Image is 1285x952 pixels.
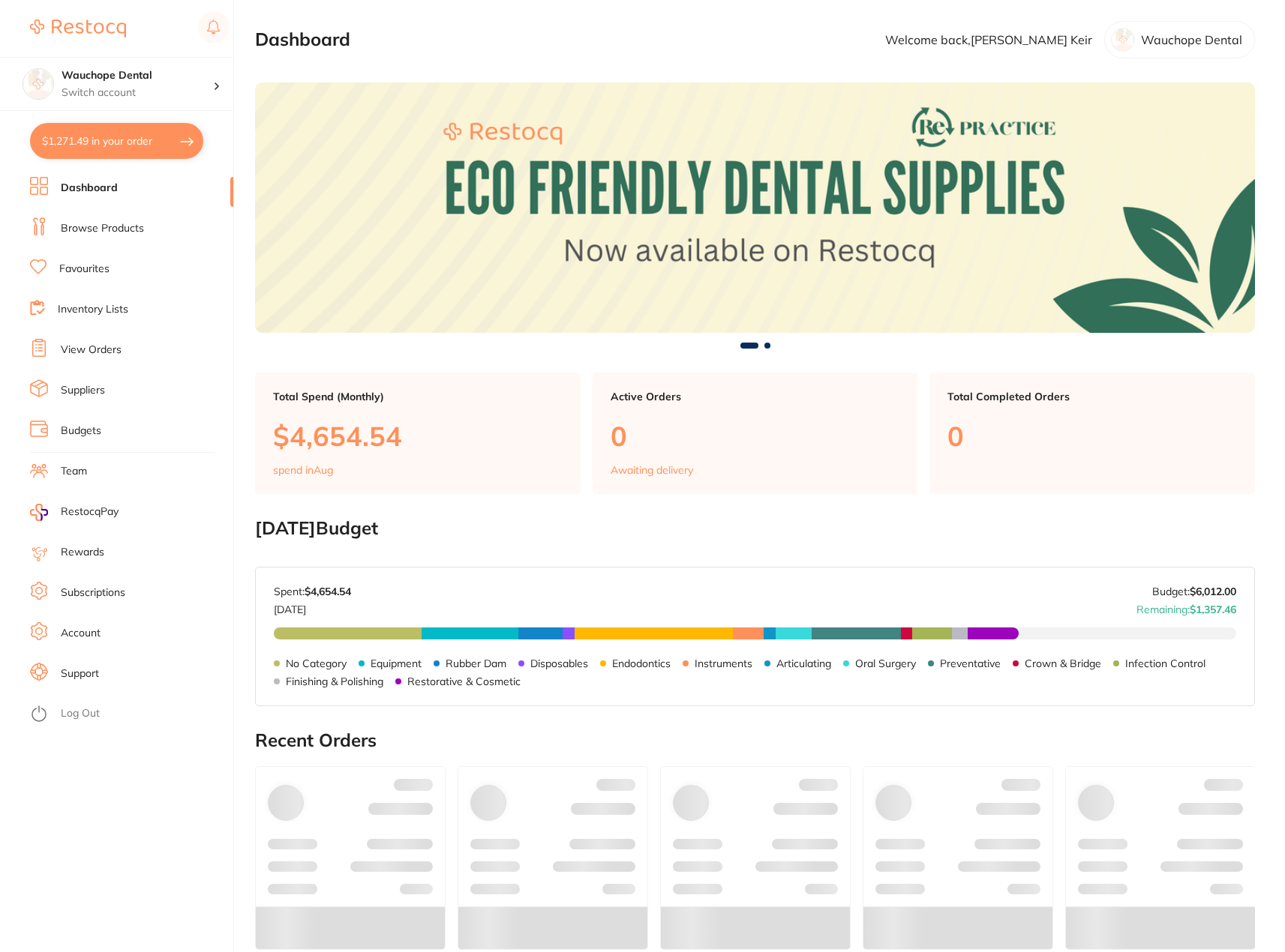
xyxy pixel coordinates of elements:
[273,391,563,403] p: Total Spend (Monthly)
[593,373,918,494] a: Active Orders0Awaiting delivery
[255,82,1255,332] img: Dashboard
[61,585,125,600] a: Subscriptions
[695,657,752,669] p: Instruments
[62,68,213,83] h4: Wauchope Dental
[255,730,1255,751] h2: Recent Orders
[58,302,128,317] a: Inventory Lists
[407,675,521,687] p: Restorative & Cosmetic
[30,19,126,37] img: Restocq Logo
[947,391,1237,403] p: Total Completed Orders
[885,33,1092,46] p: Welcome back, [PERSON_NAME] Keir
[274,597,351,615] p: [DATE]
[61,626,101,641] a: Account
[255,518,1255,539] h2: [DATE] Budget
[30,504,48,521] img: RestocqPay
[929,373,1255,494] a: Total Completed Orders0
[255,373,581,494] a: Total Spend (Monthly)$4,654.54spend inAug
[1125,657,1205,669] p: Infection Control
[776,657,831,669] p: Articulating
[947,421,1237,451] p: 0
[1152,585,1236,597] p: Budget:
[1190,585,1236,598] strong: $6,012.00
[286,675,383,687] p: Finishing & Polishing
[305,585,351,598] strong: $4,654.54
[30,123,203,159] button: $1,271.49 in your order
[273,421,563,451] p: $4,654.54
[30,11,126,46] a: Restocq Logo
[855,657,916,669] p: Oral Surgery
[1190,603,1236,616] strong: $1,357.46
[273,464,333,476] p: spend in Aug
[612,657,671,669] p: Endodontics
[611,421,900,451] p: 0
[1136,597,1236,615] p: Remaining:
[23,69,53,99] img: Wauchope Dental
[61,343,122,358] a: View Orders
[61,221,144,236] a: Browse Products
[371,657,422,669] p: Equipment
[530,657,588,669] p: Disposables
[940,657,1001,669] p: Preventative
[61,545,104,560] a: Rewards
[286,657,347,669] p: No Category
[61,383,105,398] a: Suppliers
[61,706,100,721] a: Log Out
[611,464,693,476] p: Awaiting delivery
[274,585,351,597] p: Spent:
[61,181,118,196] a: Dashboard
[611,391,900,403] p: Active Orders
[255,29,350,50] h2: Dashboard
[61,666,99,681] a: Support
[30,504,119,521] a: RestocqPay
[59,262,110,277] a: Favourites
[61,464,87,479] a: Team
[30,702,229,726] button: Log Out
[62,85,213,100] p: Switch account
[1141,33,1242,46] p: Wauchope Dental
[1025,657,1101,669] p: Crown & Bridge
[446,657,506,669] p: Rubber Dam
[61,424,101,439] a: Budgets
[61,504,119,519] span: RestocqPay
